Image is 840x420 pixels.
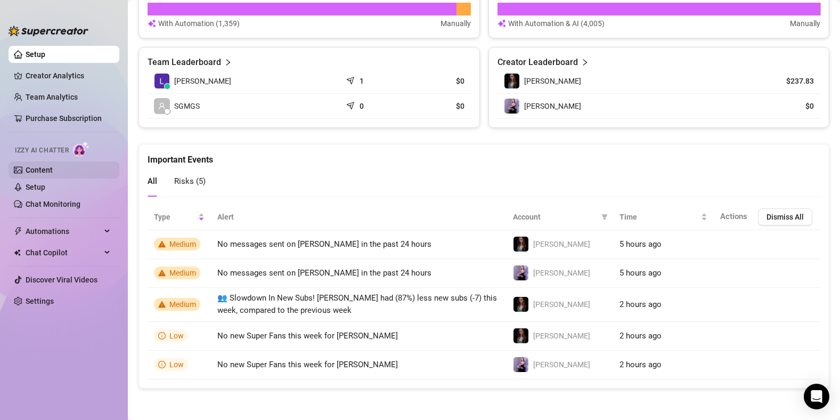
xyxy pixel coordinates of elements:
[148,56,221,69] article: Team Leaderboard
[360,101,364,111] article: 0
[148,204,211,230] th: Type
[412,101,464,111] article: $0
[158,301,166,308] span: warning
[26,183,45,191] a: Setup
[169,332,184,340] span: Low
[158,361,166,368] span: info-circle
[619,331,662,341] span: 2 hours ago
[26,297,54,305] a: Settings
[581,56,589,69] span: right
[26,50,45,59] a: Setup
[533,360,590,369] span: [PERSON_NAME]
[217,239,431,249] span: No messages sent on [PERSON_NAME] in the past 24 hours
[148,176,157,186] span: All
[26,93,78,101] a: Team Analytics
[765,76,814,86] article: $237.83
[513,328,528,343] img: lisa
[169,360,184,369] span: Low
[504,74,519,88] img: lisa
[360,76,364,86] article: 1
[26,244,101,261] span: Chat Copilot
[211,204,507,230] th: Alert
[533,332,590,340] span: [PERSON_NAME]
[224,56,232,69] span: right
[765,101,814,111] article: $0
[174,75,231,87] span: [PERSON_NAME]
[217,331,398,341] span: No new Super Fans this week for [PERSON_NAME]
[766,213,804,221] span: Dismiss All
[26,166,53,174] a: Content
[158,102,166,110] span: user
[720,212,747,221] span: Actions
[14,227,22,236] span: thunderbolt
[619,239,662,249] span: 5 hours ago
[217,293,497,316] span: 👥 Slowdown In New Subs! [PERSON_NAME] had (87%) less new subs (-7) this week, compared to the pre...
[599,209,610,225] span: filter
[217,268,431,278] span: No messages sent on [PERSON_NAME] in the past 24 hours
[613,204,714,230] th: Time
[154,74,169,88] img: Lisa James
[174,100,200,112] span: SGMGS
[619,268,662,278] span: 5 hours ago
[412,76,464,86] article: $0
[513,211,597,223] span: Account
[346,74,357,85] span: send
[524,102,581,110] span: [PERSON_NAME]
[148,144,820,166] div: Important Events
[26,67,111,84] a: Creator Analytics
[498,56,578,69] article: Creator Leaderboard
[533,300,590,309] span: [PERSON_NAME]
[174,176,206,186] span: Risks ( 5 )
[14,249,21,256] img: Chat Copilot
[504,99,519,114] img: Lisa
[158,269,166,277] span: warning
[758,208,812,225] button: Dismiss All
[26,223,101,240] span: Automations
[513,237,528,252] img: lisa
[601,214,608,220] span: filter
[73,141,89,157] img: AI Chatter
[441,18,471,29] article: Manually
[15,146,69,156] span: Izzy AI Chatter
[169,240,196,248] span: Medium
[154,211,196,223] span: Type
[26,110,111,127] a: Purchase Subscription
[619,300,662,309] span: 2 hours ago
[513,297,528,312] img: lisa
[158,332,166,340] span: info-circle
[169,269,196,277] span: Medium
[9,26,88,36] img: logo-BBDzfeDw.svg
[217,360,398,369] span: No new Super Fans this week for [PERSON_NAME]
[804,384,829,409] div: Open Intercom Messenger
[619,211,699,223] span: Time
[158,240,166,248] span: warning
[498,18,506,29] img: svg%3e
[533,240,590,248] span: [PERSON_NAME]
[619,360,662,369] span: 2 hours ago
[158,18,240,29] article: With Automation (1,359)
[508,18,605,29] article: With Automation & AI (4,005)
[148,18,156,29] img: svg%3e
[533,269,590,277] span: [PERSON_NAME]
[524,77,581,85] span: [PERSON_NAME]
[26,276,97,284] a: Discover Viral Videos
[346,99,357,110] span: send
[513,265,528,280] img: Lisa
[790,18,820,29] article: Manually
[26,200,80,208] a: Chat Monitoring
[513,357,528,372] img: Lisa
[169,300,196,309] span: Medium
